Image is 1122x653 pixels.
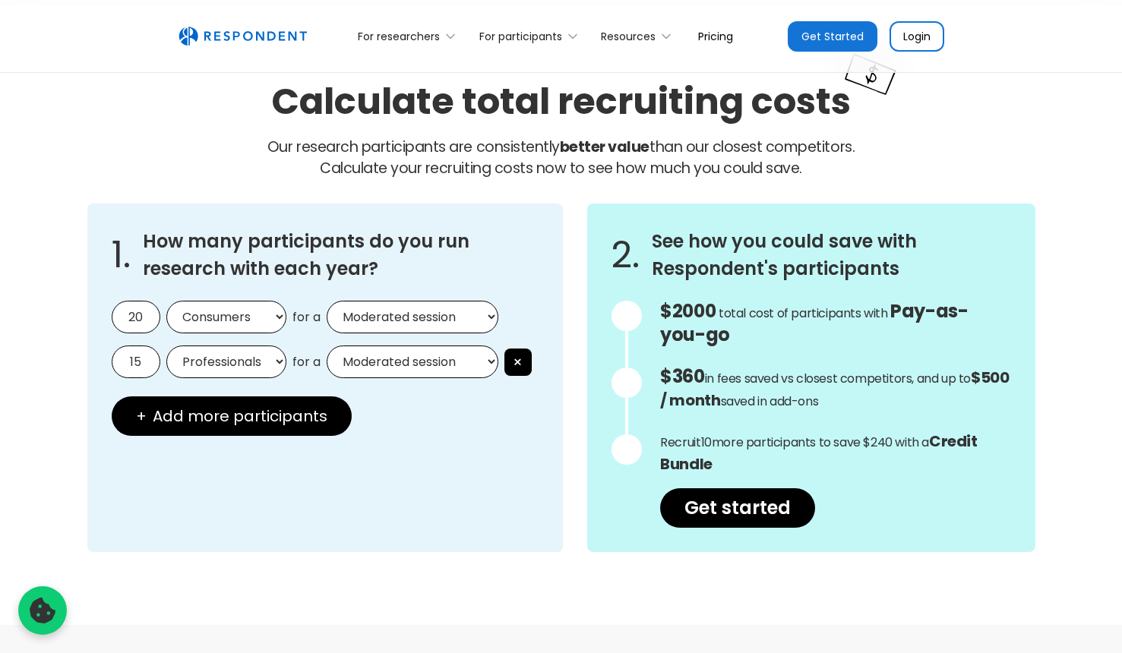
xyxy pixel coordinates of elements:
span: Add more participants [153,409,327,424]
span: Calculate your recruiting costs now to see how much you could save. [320,158,802,178]
button: + Add more participants [112,396,352,436]
a: Pricing [686,18,745,54]
div: For participants [470,18,592,54]
img: Untitled UI logotext [179,27,307,46]
span: 2. [612,248,640,263]
div: For researchers [349,18,470,54]
h2: Calculate total recruiting costs [271,76,851,127]
span: for a [292,355,321,370]
div: Resources [593,18,686,54]
span: for a [292,310,321,325]
span: Pay-as-you-go [660,298,968,347]
span: 10 [701,434,712,451]
h3: How many participants do you run research with each year? [143,228,539,282]
span: $360 [660,364,704,389]
button: × [504,349,532,376]
p: Recruit more participants to save $240 with a [660,431,1010,476]
span: + [136,409,147,424]
div: For participants [479,29,562,44]
div: Resources [601,29,656,44]
a: Get started [660,488,815,528]
h3: See how you could save with Respondent's participants [652,228,1010,282]
span: $2000 [660,298,716,323]
a: Get Started [788,21,877,52]
strong: better value [560,137,649,157]
span: 1. [112,248,131,263]
p: in fees saved vs closest competitors, and up to saved in add-ons [660,366,1010,412]
span: total cost of participants with [719,304,888,322]
p: Our research participants are consistently than our closest competitors. [87,137,1035,179]
a: home [179,27,307,46]
div: For researchers [358,29,440,44]
a: Login [890,21,944,52]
